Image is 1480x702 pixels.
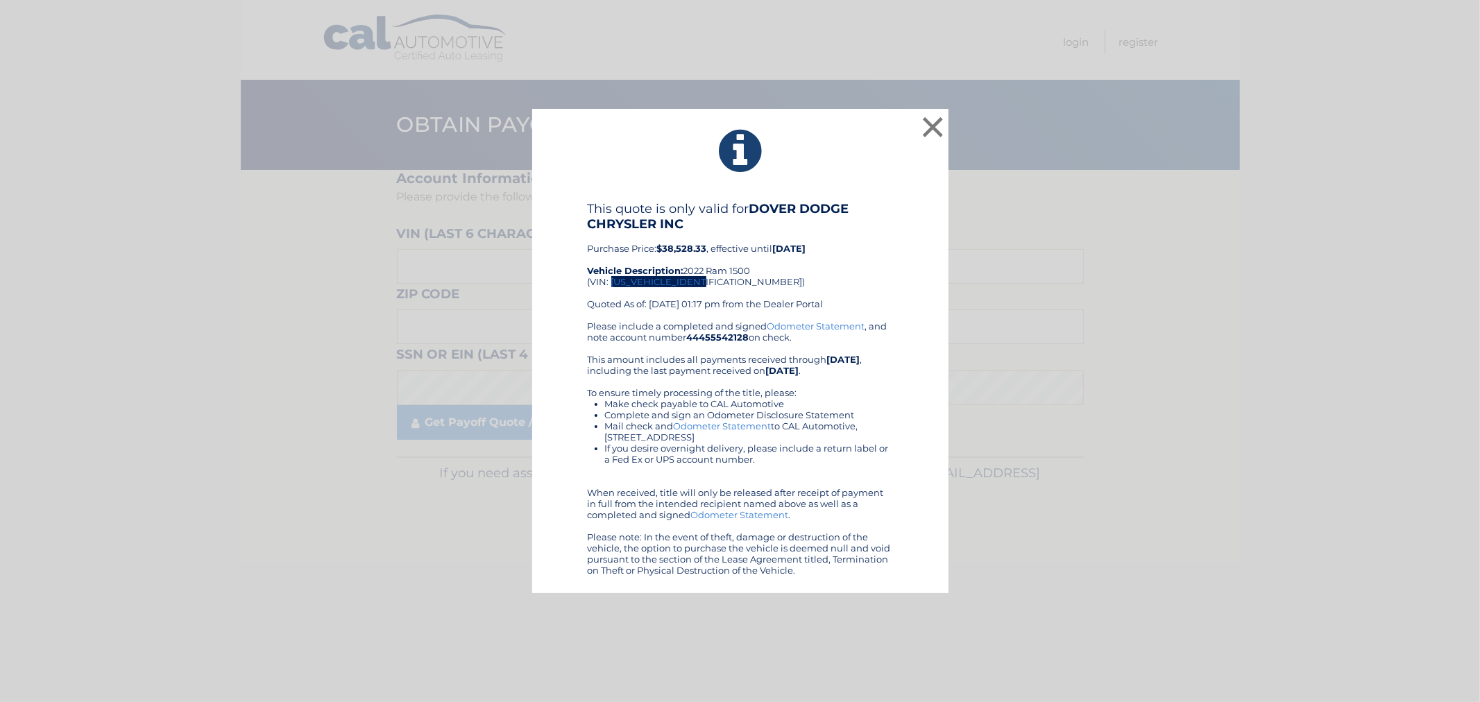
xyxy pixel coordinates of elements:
[687,332,749,343] b: 44455542128
[674,420,772,431] a: Odometer Statement
[588,201,893,232] h4: This quote is only valid for
[773,243,806,254] b: [DATE]
[691,509,789,520] a: Odometer Statement
[827,354,860,365] b: [DATE]
[605,443,893,465] li: If you desire overnight delivery, please include a return label or a Fed Ex or UPS account number.
[588,201,849,232] b: DOVER DODGE CHRYSLER INC
[767,320,865,332] a: Odometer Statement
[605,398,893,409] li: Make check payable to CAL Automotive
[588,201,893,320] div: Purchase Price: , effective until 2022 Ram 1500 (VIN: [US_VEHICLE_IDENTIFICATION_NUMBER]) Quoted ...
[605,409,893,420] li: Complete and sign an Odometer Disclosure Statement
[919,113,947,141] button: ×
[766,365,799,376] b: [DATE]
[657,243,707,254] b: $38,528.33
[588,265,683,276] strong: Vehicle Description:
[588,320,893,576] div: Please include a completed and signed , and note account number on check. This amount includes al...
[605,420,893,443] li: Mail check and to CAL Automotive, [STREET_ADDRESS]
